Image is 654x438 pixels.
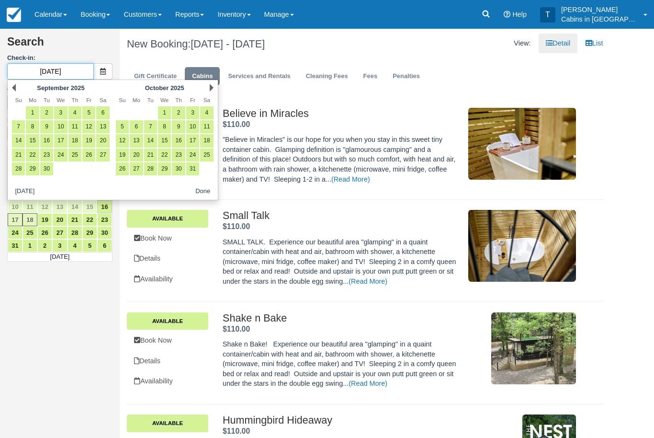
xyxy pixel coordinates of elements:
a: 4 [200,106,213,119]
a: 10 [8,200,23,213]
a: 30 [97,226,112,239]
a: Book Now [127,229,208,248]
a: 28 [68,226,82,239]
a: 28 [12,162,25,175]
p: SMALL TALK. Experience our beautiful area "glamping" in a quaint container/cabin with heat and ai... [223,237,458,287]
a: 27 [52,226,67,239]
td: [DATE] [8,252,113,262]
span: Monday [29,97,36,103]
a: 17 [186,134,199,147]
a: Details [127,249,208,268]
a: 26 [37,226,52,239]
span: Friday [86,97,91,103]
a: 3 [186,106,199,119]
button: Done [192,185,214,197]
span: Sunday [119,97,125,103]
a: 22 [26,149,39,161]
a: 31 [186,162,199,175]
a: 21 [68,213,82,226]
a: 13 [96,120,109,133]
a: 7 [144,120,157,133]
p: Shake n Bake! Experience our beautiful area "glamping" in a quaint container/cabin with heat and ... [223,339,458,389]
strong: Price: $110 [223,427,250,435]
a: Cleaning Fees [299,67,355,86]
a: 11 [23,200,37,213]
h2: Hummingbird Hideaway [223,415,458,426]
span: [DATE] - [DATE] [191,38,265,50]
a: 17 [8,213,23,226]
strong: Price: $110 [223,222,250,231]
li: View: [507,34,538,53]
a: 5 [82,106,95,119]
a: 2 [37,239,52,252]
h2: Believe in Miracles [223,108,458,119]
a: 6 [97,239,112,252]
span: Wednesday [56,97,65,103]
a: 11 [68,120,81,133]
a: 16 [40,134,53,147]
a: 18 [23,213,37,226]
i: Help [504,11,510,18]
span: 2025 [170,84,184,92]
a: 13 [52,200,67,213]
a: 30 [40,162,53,175]
a: (Read More) [349,380,387,387]
a: 29 [26,162,39,175]
div: T [540,7,555,23]
a: 14 [144,134,157,147]
a: 12 [82,120,95,133]
span: Help [512,11,527,18]
a: 4 [68,106,81,119]
a: 20 [130,149,143,161]
a: Gift Certificate [127,67,184,86]
a: 5 [82,239,97,252]
a: 15 [158,134,171,147]
a: 14 [68,200,82,213]
a: 2 [172,106,185,119]
span: Tuesday [44,97,50,103]
a: (Read More) [331,175,370,183]
a: 2 [40,106,53,119]
a: 1 [26,106,39,119]
a: Details [127,351,208,371]
a: Prev [12,84,16,92]
a: Fees [356,67,385,86]
a: 9 [40,120,53,133]
a: 24 [54,149,67,161]
a: 19 [116,149,129,161]
img: M297-2 [491,312,576,384]
span: Thursday [175,97,182,103]
a: 8 [158,120,171,133]
a: Next [210,84,214,92]
a: 6 [96,106,109,119]
a: 27 [130,162,143,175]
a: 26 [82,149,95,161]
a: Available [127,415,208,432]
span: Sunday [15,97,22,103]
a: 11 [200,120,213,133]
strong: Price: $110 [223,325,250,333]
a: Penalties [385,67,427,86]
a: 19 [37,213,52,226]
a: 29 [158,162,171,175]
h2: Search [7,36,113,54]
a: 24 [8,226,23,239]
a: 10 [54,120,67,133]
span: Saturday [203,97,210,103]
a: Cabins [185,67,220,86]
a: 27 [96,149,109,161]
a: 13 [130,134,143,147]
a: 16 [172,134,185,147]
h2: Small Talk [223,210,458,221]
a: 20 [52,213,67,226]
a: 9 [172,120,185,133]
a: 10 [186,120,199,133]
a: 15 [26,134,39,147]
span: Tuesday [147,97,154,103]
a: 21 [12,149,25,161]
span: Thursday [72,97,79,103]
button: [DATE] [11,185,38,197]
a: 23 [97,213,112,226]
strong: Price: $110 [223,120,250,128]
span: Saturday [100,97,106,103]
